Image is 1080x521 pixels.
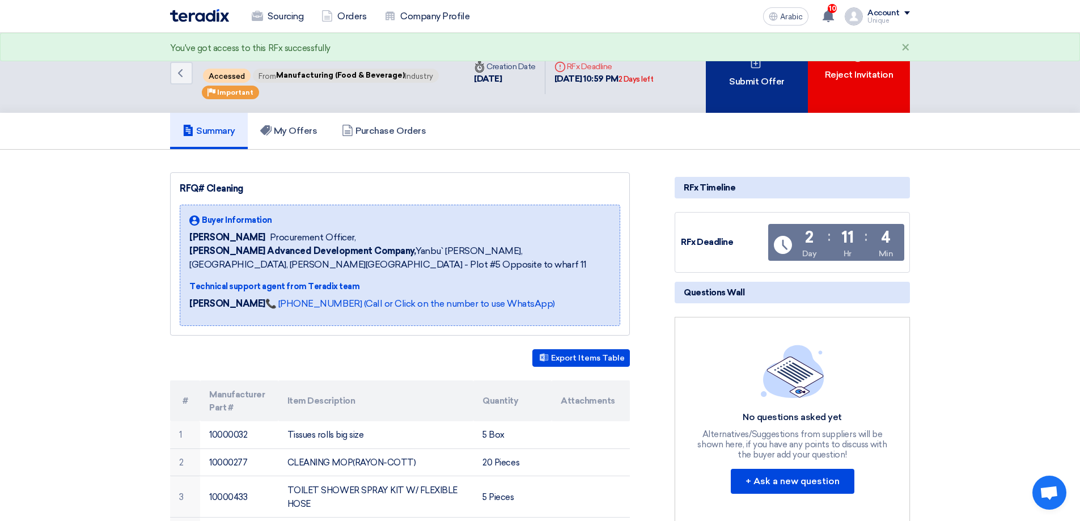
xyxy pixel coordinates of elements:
font: [PERSON_NAME] [189,298,265,309]
a: Summary [170,113,248,149]
button: Export Items Table [532,349,630,367]
font: Unique [867,17,889,24]
a: Sourcing [243,4,312,29]
font: RFx Deadline [567,62,612,71]
button: + Ask a new question [731,469,854,494]
font: RFx Deadline [681,237,733,247]
font: 5 Box [482,430,505,440]
font: Submit Offer [729,76,784,87]
font: 2 [179,458,184,468]
font: Important [217,88,253,96]
a: 📞 [PHONE_NUMBER] (Call or Click on the number to use WhatsApp) [265,298,555,309]
font: : [828,228,831,244]
a: Open chat [1032,476,1066,510]
a: Orders [312,4,375,29]
font: Creation Date [486,62,536,71]
font: 2 Days left [619,75,654,83]
font: 3 [179,492,184,502]
font: Min [879,249,893,259]
img: empty_state_list.svg [761,345,824,398]
font: × [901,39,910,57]
font: Industry [405,72,433,81]
font: Buyer Information [202,215,272,225]
button: Arabic [763,7,808,26]
font: 5 Pieces [482,492,514,502]
font: Attachments [561,396,615,406]
font: Item Description [287,396,355,406]
a: Purchase Orders [329,113,438,149]
font: CLEANING MOP(RAYON-COTT) [287,458,416,468]
font: Purchase Orders [355,125,426,136]
font: From [259,72,276,81]
font: Technical support agent from Teradix team [189,282,359,291]
font: : [865,228,867,244]
font: 10000032 [209,430,247,440]
font: My Offers [274,125,317,136]
font: Quantity [482,396,518,406]
font: Export Items Table [551,353,625,363]
font: Summary [196,125,235,136]
font: Hr [844,249,852,259]
font: Manufacturer Part # [209,389,265,413]
font: RFQ# Cleaning [180,183,243,194]
font: [DATE] [474,74,502,84]
font: # [183,396,188,406]
font: Questions Wall [684,287,744,298]
font: [DATE] 10:59 PM [554,74,619,84]
font: 10000433 [209,492,247,502]
font: 2 [805,228,814,247]
font: 4 [881,228,891,247]
font: Day [802,249,817,259]
font: No questions asked yet [743,412,841,422]
font: Tissues rolls big size [287,430,363,440]
font: Company Profile [400,11,469,22]
font: Alternatives/Suggestions from suppliers will be shown here, if you have any points to discuss wit... [697,429,887,460]
img: Teradix logo [170,9,229,22]
font: Manufacturing (Food & Beverage) [276,71,405,79]
font: Account [867,8,900,18]
font: 1 [179,430,182,440]
font: 20 Pieces [482,458,519,468]
font: Orders [337,11,366,22]
font: RFx Timeline [684,183,735,193]
img: profile_test.png [845,7,863,26]
font: Accessed [209,72,245,81]
font: TOILET SHOWER SPRAY KIT W/ FLEXIBLE HOSE [287,485,458,509]
font: 11 [841,228,853,247]
font: Sourcing [268,11,303,22]
font: [PERSON_NAME] [189,232,265,243]
a: My Offers [248,113,330,149]
font: Reject Invitation [825,69,893,80]
font: Arabic [780,12,803,22]
font: [PERSON_NAME] Advanced Development Company, [189,245,416,256]
font: 10000277 [209,458,247,468]
font: Procurement Officer, [270,232,355,243]
font: + Ask a new question [746,476,840,486]
font: 10 [829,5,836,12]
font: You've got access to this RFx successfully [170,43,331,53]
